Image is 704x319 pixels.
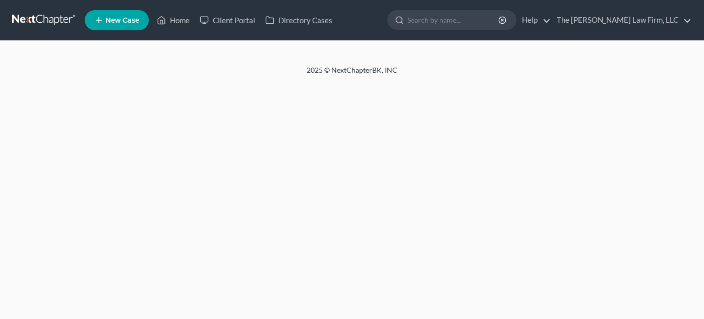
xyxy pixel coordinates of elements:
a: Client Portal [195,11,260,29]
a: Home [152,11,195,29]
a: The [PERSON_NAME] Law Firm, LLC [552,11,691,29]
div: 2025 © NextChapterBK, INC [65,65,639,83]
a: Directory Cases [260,11,337,29]
input: Search by name... [407,11,500,29]
a: Help [517,11,551,29]
span: New Case [105,17,139,24]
